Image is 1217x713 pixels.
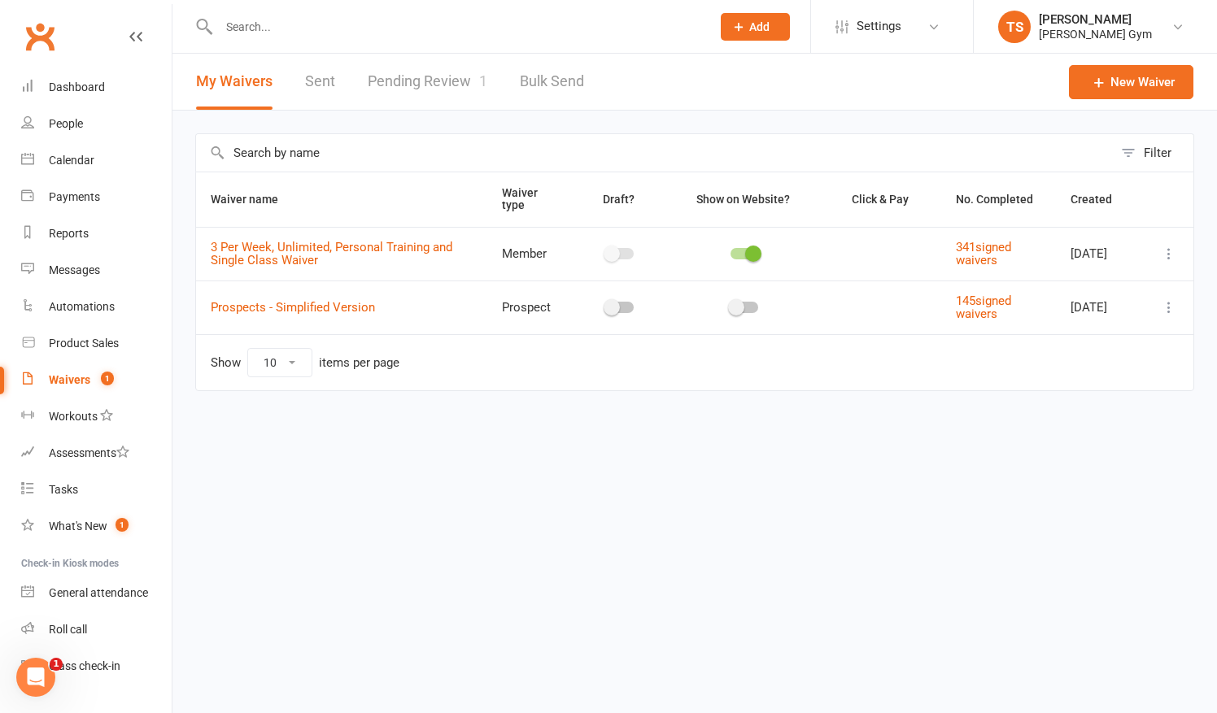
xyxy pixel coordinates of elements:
a: Workouts [21,398,172,435]
a: What's New1 [21,508,172,545]
a: Prospects - Simplified Version [211,300,375,315]
button: Add [721,13,790,41]
a: Dashboard [21,69,172,106]
a: Clubworx [20,16,60,57]
div: People [49,117,83,130]
td: [DATE] [1056,280,1145,334]
button: My Waivers [196,54,273,110]
a: Class kiosk mode [21,648,172,685]
a: Pending Review1 [368,54,487,110]
span: 1 [50,658,63,671]
a: Calendar [21,142,172,179]
div: Assessments [49,446,129,459]
button: Draft? [588,189,652,209]
a: Product Sales [21,325,172,362]
span: Waiver name [211,193,296,206]
button: Show on Website? [682,189,808,209]
a: Waivers 1 [21,362,172,398]
div: Show [211,348,399,377]
a: People [21,106,172,142]
span: Add [749,20,770,33]
a: Tasks [21,472,172,508]
a: 3 Per Week, Unlimited, Personal Training and Single Class Waiver [211,240,452,268]
div: What's New [49,520,107,533]
div: Reports [49,227,89,240]
div: Automations [49,300,115,313]
button: Filter [1113,134,1193,172]
a: Reports [21,215,172,252]
a: Bulk Send [520,54,584,110]
span: Draft? [603,193,635,206]
div: Tasks [49,483,78,496]
div: TS [998,11,1031,43]
span: 1 [101,372,114,385]
th: Waiver type [487,172,574,227]
a: 145signed waivers [956,293,1011,322]
div: Calendar [49,154,94,167]
th: No. Completed [941,172,1056,227]
div: Roll call [49,623,87,636]
td: Prospect [487,280,574,334]
div: Workouts [49,410,98,423]
a: New Waiver [1069,65,1193,99]
a: Messages [21,252,172,289]
td: [DATE] [1056,227,1145,280]
div: Messages [49,263,100,276]
div: Waivers [49,373,90,386]
iframe: Intercom live chat [16,658,55,697]
input: Search by name [196,134,1113,172]
div: Payments [49,190,100,203]
button: Created [1071,189,1130,209]
a: Roll call [21,611,172,648]
div: [PERSON_NAME] Gym [1039,27,1152,41]
a: Payments [21,179,172,215]
div: items per page [319,356,399,370]
span: Show on Website? [696,193,790,206]
div: Filter [1144,143,1171,163]
span: 1 [479,72,487,89]
td: Member [487,227,574,280]
span: Click & Pay [852,193,909,206]
a: General attendance kiosk mode [21,575,172,611]
a: Assessments [21,435,172,472]
div: General attendance [49,586,148,599]
a: Automations [21,289,172,325]
span: Created [1071,193,1130,206]
div: [PERSON_NAME] [1039,12,1152,27]
span: 1 [116,518,129,532]
div: Dashboard [49,80,105,93]
button: Click & Pay [837,189,927,209]
input: Search... [214,15,700,38]
a: Sent [305,54,335,110]
div: Class check-in [49,659,120,672]
div: Product Sales [49,337,119,350]
span: Settings [857,8,901,45]
a: 341signed waivers [956,240,1011,268]
button: Waiver name [211,189,296,209]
